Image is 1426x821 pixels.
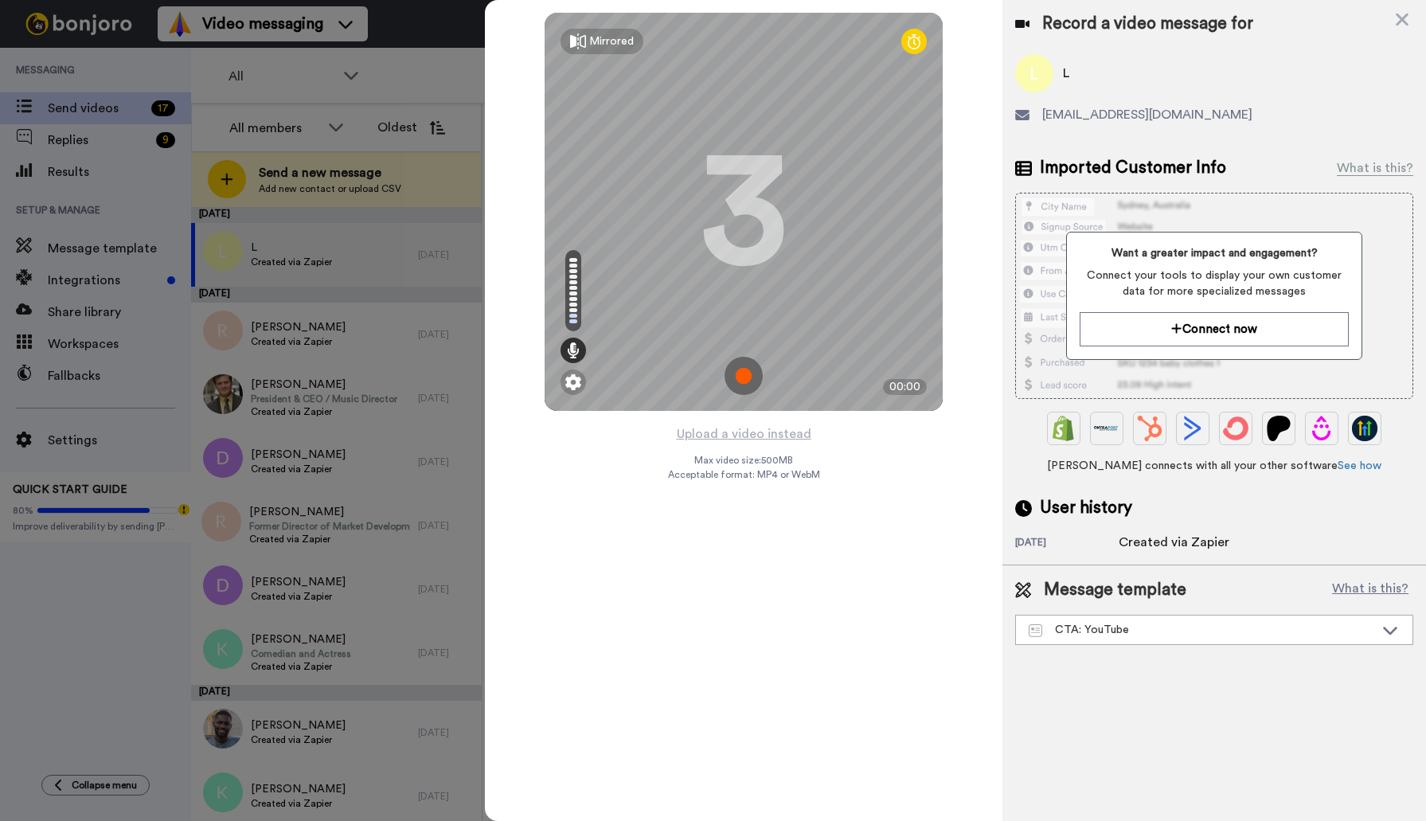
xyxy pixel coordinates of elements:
img: Ontraport [1094,416,1119,441]
button: What is this? [1327,578,1413,602]
div: CTA: YouTube [1029,622,1374,638]
button: Connect now [1080,312,1350,346]
img: ActiveCampaign [1180,416,1205,441]
img: Hubspot [1137,416,1162,441]
span: [EMAIL_ADDRESS][DOMAIN_NAME] [1042,105,1252,124]
span: Acceptable format: MP4 or WebM [668,468,820,481]
button: Upload a video instead [672,424,816,444]
div: Created via Zapier [1119,533,1229,552]
img: Drip [1309,416,1334,441]
span: Max video size: 500 MB [694,454,793,467]
img: Message-temps.svg [1029,624,1042,637]
div: What is this? [1337,158,1413,178]
img: Patreon [1266,416,1291,441]
img: Shopify [1051,416,1076,441]
div: 3 [700,152,787,272]
div: [DATE] [1015,536,1119,552]
span: Imported Customer Info [1040,156,1226,180]
img: ConvertKit [1223,416,1248,441]
span: Connect your tools to display your own customer data for more specialized messages [1080,268,1350,299]
span: User history [1040,496,1132,520]
span: Want a greater impact and engagement? [1080,245,1350,261]
img: GoHighLevel [1352,416,1377,441]
a: See how [1338,460,1381,471]
img: ic_record_start.svg [725,357,763,395]
img: ic_gear.svg [565,374,581,390]
span: [PERSON_NAME] connects with all your other software [1015,458,1413,474]
div: 00:00 [883,379,927,395]
span: Message template [1044,578,1186,602]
